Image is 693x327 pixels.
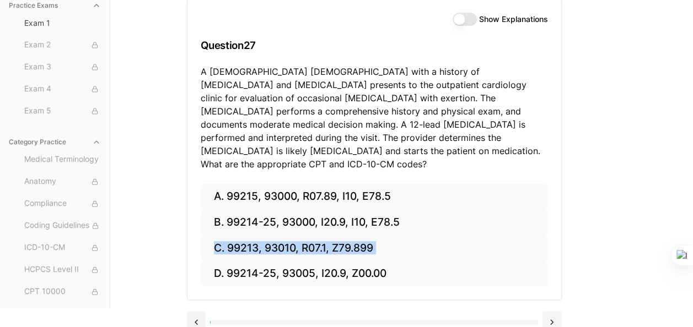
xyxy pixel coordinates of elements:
[201,235,548,261] button: C. 99213, 93010, R07.1, Z79.899
[20,173,105,190] button: Anatomy
[20,217,105,235] button: Coding Guidelines
[24,286,101,298] span: CPT 10000
[20,58,105,76] button: Exam 3
[24,220,101,232] span: Coding Guidelines
[24,18,101,29] span: Exam 1
[24,264,101,276] span: HCPCS Level II
[24,105,101,117] span: Exam 5
[201,65,548,171] p: A [DEMOGRAPHIC_DATA] [DEMOGRAPHIC_DATA] with a history of [MEDICAL_DATA] and [MEDICAL_DATA] prese...
[4,133,105,151] button: Category Practice
[20,102,105,120] button: Exam 5
[201,184,548,210] button: A. 99215, 93000, R07.89, I10, E78.5
[20,14,105,32] button: Exam 1
[201,210,548,236] button: B. 99214-25, 93000, I20.9, I10, E78.5
[24,198,101,210] span: Compliance
[201,29,548,62] h3: Question 27
[24,83,101,95] span: Exam 4
[201,261,548,287] button: D. 99214-25, 93005, I20.9, Z00.00
[20,151,105,168] button: Medical Terminology
[24,39,101,51] span: Exam 2
[20,195,105,212] button: Compliance
[479,15,548,23] label: Show Explanations
[20,283,105,301] button: CPT 10000
[20,239,105,257] button: ICD-10-CM
[24,61,101,73] span: Exam 3
[24,154,101,166] span: Medical Terminology
[24,242,101,254] span: ICD-10-CM
[20,80,105,98] button: Exam 4
[20,36,105,54] button: Exam 2
[24,176,101,188] span: Anatomy
[20,261,105,279] button: HCPCS Level II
